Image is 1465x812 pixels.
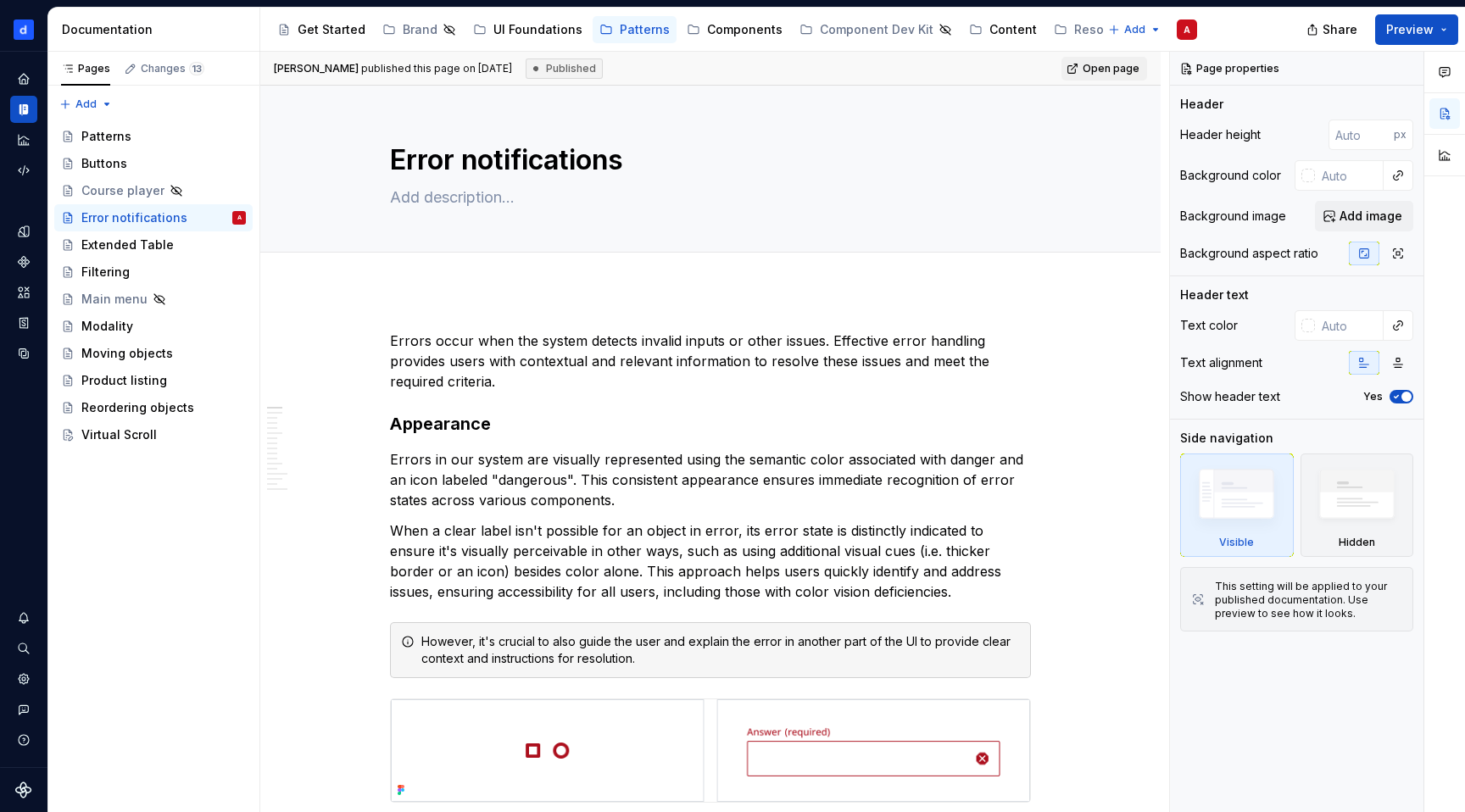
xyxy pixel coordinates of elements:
a: Reordering objects [54,394,253,421]
div: Modality [81,318,133,335]
div: Brand [403,21,437,38]
a: Component Dev Kit [793,16,959,43]
p: When a clear label isn't possible for an object in error, its error state is distinctly indicated... [390,520,1031,602]
span: Preview [1386,21,1434,38]
a: Settings [10,665,37,692]
div: Filtering [81,264,130,281]
a: Filtering [54,259,253,286]
a: Home [10,65,37,92]
button: Preview [1375,14,1458,45]
div: Course player [81,182,164,199]
div: A [237,209,242,226]
button: Search ⌘K [10,635,37,662]
button: Contact support [10,696,37,723]
a: Resources [1047,16,1162,43]
div: Component Dev Kit [820,21,933,38]
p: Errors in our system are visually represented using the semantic color associated with danger and... [390,449,1031,510]
div: Analytics [10,126,37,153]
button: Share [1298,14,1368,45]
span: Open page [1083,62,1139,75]
span: Add [75,97,97,111]
div: Page tree [270,13,1100,47]
div: Buttons [81,155,127,172]
a: UI Foundations [466,16,589,43]
label: Yes [1363,390,1383,403]
button: Add [1103,18,1167,42]
div: Changes [141,62,204,75]
div: Header height [1180,126,1261,143]
div: However, it's crucial to also guide the user and explain the error in another part of the UI to p... [421,633,1020,667]
input: Auto [1315,310,1384,341]
a: Get Started [270,16,372,43]
img: e4747b8d-491e-4cdf-8c60-5ef40f93b87a.png [391,699,1030,802]
div: Show header text [1180,388,1280,405]
span: Share [1323,21,1357,38]
span: [PERSON_NAME] [274,62,359,75]
div: Moving objects [81,345,173,362]
div: Patterns [81,128,131,145]
button: Add [54,92,118,116]
a: Content [962,16,1044,43]
textarea: Error notifications [387,140,1028,181]
div: Pages [61,62,110,75]
a: Error notificationsA [54,204,253,231]
a: Assets [10,279,37,306]
a: Brand [376,16,463,43]
div: Hidden [1301,453,1414,557]
a: Course player [54,177,253,204]
a: Virtual Scroll [54,421,253,448]
a: Product listing [54,367,253,394]
div: Error notifications [81,209,187,226]
div: Side navigation [1180,430,1273,447]
div: Resources [1074,21,1137,38]
div: Visible [1180,453,1294,557]
div: Background image [1180,208,1286,225]
p: px [1394,128,1407,142]
div: Product listing [81,372,167,389]
a: Components [10,248,37,275]
div: Page tree [54,123,253,448]
button: Notifications [10,604,37,631]
div: Documentation [62,21,253,38]
button: Add image [1315,201,1413,231]
div: Hidden [1339,536,1375,549]
a: Extended Table [54,231,253,259]
a: Main menu [54,286,253,313]
span: Add [1124,23,1145,36]
a: Documentation [10,96,37,123]
div: UI Foundations [493,21,582,38]
input: Auto [1315,160,1384,191]
div: Header [1180,96,1223,113]
a: Code automation [10,157,37,184]
div: A [1184,23,1190,36]
a: Design tokens [10,218,37,245]
a: Data sources [10,340,37,367]
p: Errors occur when the system detects invalid inputs or other issues. Effective error handling pro... [390,331,1031,392]
div: Main menu [81,291,148,308]
div: Virtual Scroll [81,426,157,443]
h3: Appearance [390,412,1031,436]
div: Published [526,58,603,79]
a: Buttons [54,150,253,177]
img: 61bee0c3-d5fb-461c-8253-2d4ca6d6a773.png [14,19,34,40]
a: Patterns [593,16,677,43]
div: Background aspect ratio [1180,245,1318,262]
a: Components [680,16,789,43]
div: Text color [1180,317,1238,334]
input: Auto [1329,120,1394,150]
div: Background color [1180,167,1281,184]
span: Add image [1340,208,1402,225]
a: Modality [54,313,253,340]
div: Visible [1219,536,1254,549]
svg: Supernova Logo [15,781,32,798]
